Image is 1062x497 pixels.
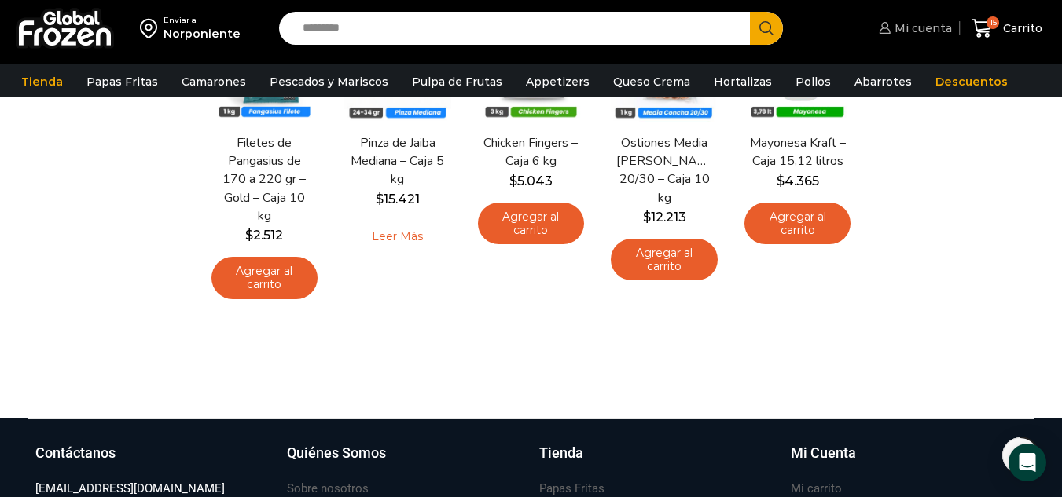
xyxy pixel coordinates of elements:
[875,13,952,44] a: Mi cuenta
[335,7,461,263] div: 2 / 7
[287,443,523,479] a: Quiénes Somos
[791,481,842,497] h3: Mi carrito
[539,443,775,479] a: Tienda
[791,443,1027,479] a: Mi Cuenta
[245,228,283,243] bdi: 2.512
[750,134,846,170] a: Mayonesa Kraft – Caja 15,12 litros
[376,192,420,206] bdi: 15.421
[999,20,1042,36] span: Carrito
[79,67,166,97] a: Papas Fritas
[611,239,718,281] a: Agregar al carrito: “Ostiones Media Concha Peruano 20/30 - Caja 10 kg”
[968,10,1046,47] a: 15 Carrito
[616,134,712,207] a: Ostiones Media [PERSON_NAME] 20/30 – Caja 10 kg
[211,257,318,299] a: Agregar al carrito: “Filetes de Pangasius de 170 a 220 gr - Gold - Caja 10 kg”
[643,210,686,225] bdi: 12.213
[509,174,553,188] bdi: 5.043
[928,67,1016,97] a: Descuentos
[539,481,604,497] h3: Papas Fritas
[348,221,448,254] a: Leé más sobre “Pinza de Jaiba Mediana - Caja 5 kg”
[483,134,579,170] a: Chicken Fingers – Caja 6 kg
[35,481,225,497] h3: [EMAIL_ADDRESS][DOMAIN_NAME]
[140,15,164,42] img: address-field-icon.svg
[478,203,585,245] a: Agregar al carrito: “Chicken Fingers - Caja 6 kg”
[791,443,856,463] h3: Mi Cuenta
[987,16,999,29] span: 15
[518,67,597,97] a: Appetizers
[744,203,851,245] a: Agregar al carrito: “Mayonesa Kraft - Caja 15,12 litros”
[35,443,116,463] h3: Contáctanos
[350,134,446,189] a: Pinza de Jaiba Mediana – Caja 5 kg
[164,26,241,42] div: Norponiente
[376,192,384,206] span: $
[404,67,510,97] a: Pulpa de Frutas
[287,443,386,463] h3: Quiénes Somos
[262,67,396,97] a: Pescados y Mariscos
[164,15,241,26] div: Enviar a
[287,481,369,497] h3: Sobre nosotros
[891,20,952,36] span: Mi cuenta
[750,12,783,45] button: Search button
[735,7,861,254] div: 5 / 7
[777,174,785,188] span: $
[245,228,253,243] span: $
[847,67,920,97] a: Abarrotes
[35,443,271,479] a: Contáctanos
[706,67,780,97] a: Hortalizas
[539,443,583,463] h3: Tienda
[202,7,328,308] div: 1 / 7
[469,7,594,254] div: 3 / 7
[605,67,698,97] a: Queso Crema
[868,7,994,290] div: 6 / 7
[788,67,839,97] a: Pollos
[13,67,71,97] a: Tienda
[509,174,517,188] span: $
[216,134,312,225] a: Filetes de Pangasius de 170 a 220 gr – Gold – Caja 10 kg
[777,174,819,188] bdi: 4.365
[601,7,727,290] div: 4 / 7
[643,210,651,225] span: $
[174,67,254,97] a: Camarones
[1009,444,1046,481] div: Open Intercom Messenger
